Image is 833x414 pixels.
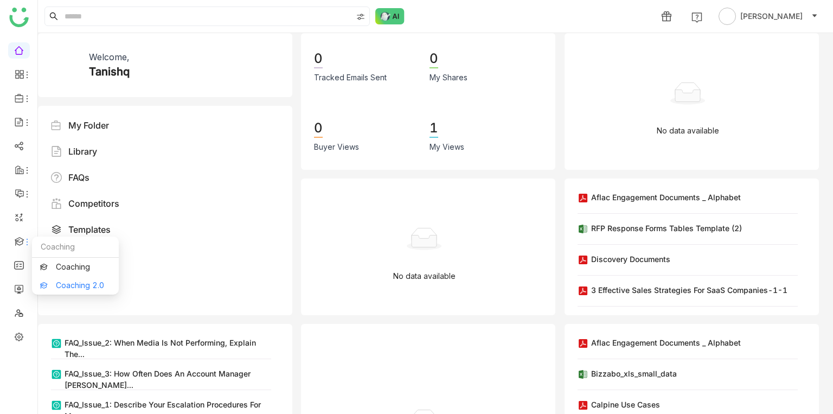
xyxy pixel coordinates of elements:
[32,237,119,258] div: Coaching
[314,72,387,84] div: Tracked Emails Sent
[68,197,119,210] div: Competitors
[430,119,438,138] div: 1
[9,8,29,27] img: logo
[68,145,97,158] div: Library
[716,8,820,25] button: [PERSON_NAME]
[591,399,660,410] div: Calpine Use Cases
[591,253,670,265] div: Discovery Documents
[65,368,271,391] div: FAQ_Issue_3: How often does an account manager [PERSON_NAME]...
[430,50,438,68] div: 0
[314,50,323,68] div: 0
[89,50,129,63] div: Welcome,
[40,282,111,289] a: Coaching 2.0
[375,8,405,24] img: ask-buddy-normal.svg
[430,141,464,153] div: My Views
[314,141,359,153] div: Buyer Views
[430,72,467,84] div: My Shares
[314,119,323,138] div: 0
[719,8,736,25] img: avatar
[68,223,111,236] div: Templates
[68,119,109,132] div: My Folder
[591,368,677,379] div: Bizzabo_xls_small_data
[740,10,803,22] span: [PERSON_NAME]
[65,337,271,360] div: FAQ_Issue_2: When media is not performing, explain the...
[691,12,702,23] img: help.svg
[591,284,787,296] div: 3 Effective Sales Strategies for SaaS Companies-1-1
[89,63,130,80] div: Tanishq
[591,222,742,234] div: RFP Response Forms Tables Template (2)
[51,50,80,80] img: 671209acaf585a2378d5d1f7
[68,171,89,184] div: FAQs
[356,12,365,21] img: search-type.svg
[657,125,719,137] p: No data available
[393,270,456,282] p: No data available
[591,192,741,203] div: Aflac Engagement Documents _ Alphabet
[591,337,741,348] div: Aflac Engagement Documents _ Alphabet
[40,263,111,271] a: Coaching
